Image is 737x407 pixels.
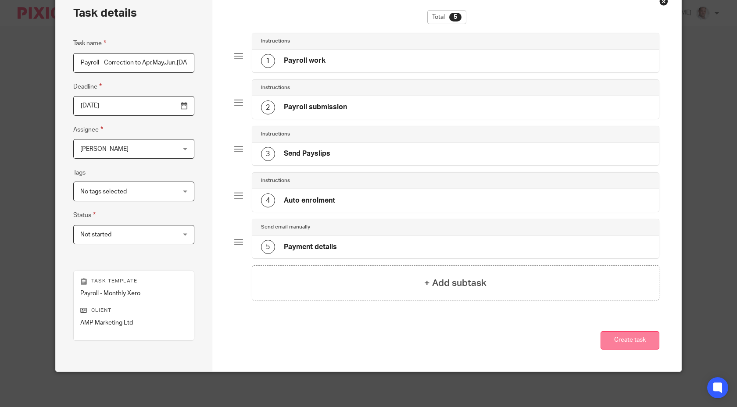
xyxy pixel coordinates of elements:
p: Payroll - Monthly Xero [80,289,187,298]
label: Tags [73,168,86,177]
div: 2 [261,100,275,114]
label: Task name [73,38,106,48]
p: Client [80,307,187,314]
h4: Send Payslips [284,149,330,158]
div: 5 [449,13,462,21]
label: Status [73,210,96,220]
button: Create task [601,331,659,350]
h4: Payment details [284,243,337,252]
label: Deadline [73,82,102,92]
span: No tags selected [80,189,127,195]
div: Total [427,10,466,24]
h4: + Add subtask [424,276,487,290]
label: Assignee [73,125,103,135]
div: 1 [261,54,275,68]
input: Use the arrow keys to pick a date [73,96,194,116]
h4: Auto enrolment [284,196,335,205]
h4: Send email manually [261,224,310,231]
h2: Task details [73,6,137,21]
h4: Instructions [261,38,290,45]
span: Not started [80,232,111,238]
h4: Payroll work [284,56,326,65]
div: 4 [261,193,275,207]
h4: Payroll submission [284,103,347,112]
span: [PERSON_NAME] [80,146,129,152]
h4: Instructions [261,131,290,138]
p: AMP Marketing Ltd [80,318,187,327]
h4: Instructions [261,177,290,184]
h4: Instructions [261,84,290,91]
input: Task name [73,53,194,73]
div: 5 [261,240,275,254]
p: Task template [80,278,187,285]
div: 3 [261,147,275,161]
